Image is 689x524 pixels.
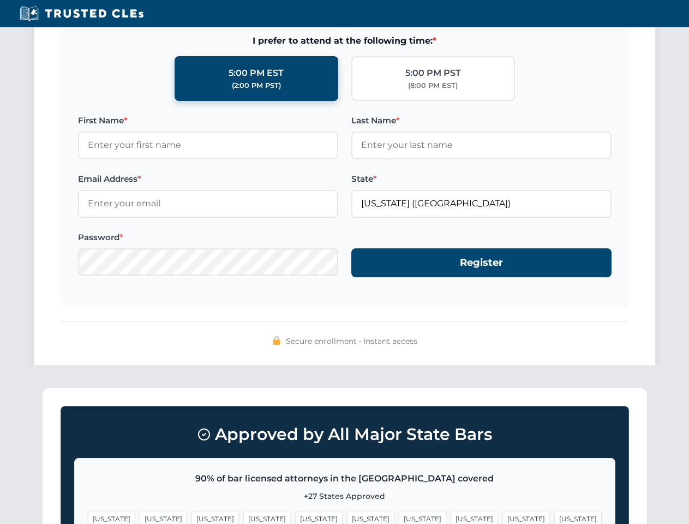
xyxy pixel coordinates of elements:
[351,132,612,159] input: Enter your last name
[351,248,612,277] button: Register
[229,66,284,80] div: 5:00 PM EST
[78,114,338,127] label: First Name
[78,190,338,217] input: Enter your email
[351,172,612,186] label: State
[78,231,338,244] label: Password
[88,490,602,502] p: +27 States Approved
[408,80,458,91] div: (8:00 PM EST)
[88,472,602,486] p: 90% of bar licensed attorneys in the [GEOGRAPHIC_DATA] covered
[351,114,612,127] label: Last Name
[78,132,338,159] input: Enter your first name
[286,335,417,347] span: Secure enrollment • Instant access
[78,34,612,48] span: I prefer to attend at the following time:
[232,80,281,91] div: (2:00 PM PST)
[74,420,615,449] h3: Approved by All Major State Bars
[16,5,147,22] img: Trusted CLEs
[405,66,461,80] div: 5:00 PM PST
[351,190,612,217] input: Florida (FL)
[272,336,281,345] img: 🔒
[78,172,338,186] label: Email Address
